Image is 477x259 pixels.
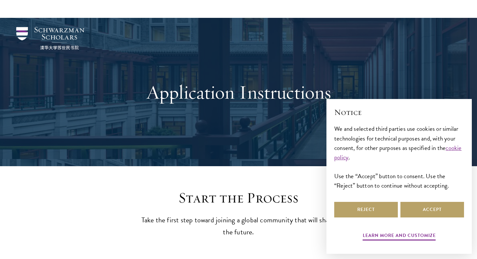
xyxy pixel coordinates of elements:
[334,143,462,162] a: cookie policy
[334,202,398,217] button: Reject
[138,214,339,238] p: Take the first step toward joining a global community that will shape the future.
[138,189,339,207] h2: Start the Process
[363,231,436,241] button: Learn more and customize
[334,107,464,118] h2: Notice
[400,202,464,217] button: Accept
[127,80,350,104] h1: Application Instructions
[334,124,464,190] div: We and selected third parties use cookies or similar technologies for technical purposes and, wit...
[16,27,84,50] img: Schwarzman Scholars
